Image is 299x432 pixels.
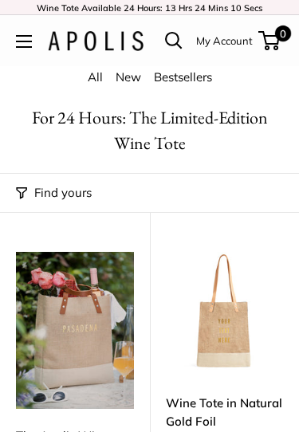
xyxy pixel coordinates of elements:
button: Open menu [16,35,32,48]
span: 10 [230,2,242,14]
a: New [116,69,141,84]
img: Apolis [48,31,144,52]
a: Wine Tote in Natural Gold Foildescription_Inner compartments perfect for wine bottles, yoga mats,... [166,252,284,370]
span: Mins [208,2,228,14]
span: 0 [275,26,291,41]
a: My Account [196,31,253,50]
a: 0 [260,31,280,50]
img: The Apolis Wine Tote is only available for 24-hours. Celebrate six years of this limited collecti... [16,252,134,409]
span: Secs [244,2,262,14]
span: Hrs [179,2,192,14]
button: Filter collection [16,182,92,204]
h1: For 24 Hours: The Limited-Edition Wine Tote [16,105,283,156]
a: All [88,69,103,84]
span: 13 [165,2,176,14]
a: Open search [165,32,183,49]
img: Wine Tote in Natural Gold Foil [166,252,284,370]
a: Bestsellers [154,69,212,84]
span: 24 [195,2,206,14]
